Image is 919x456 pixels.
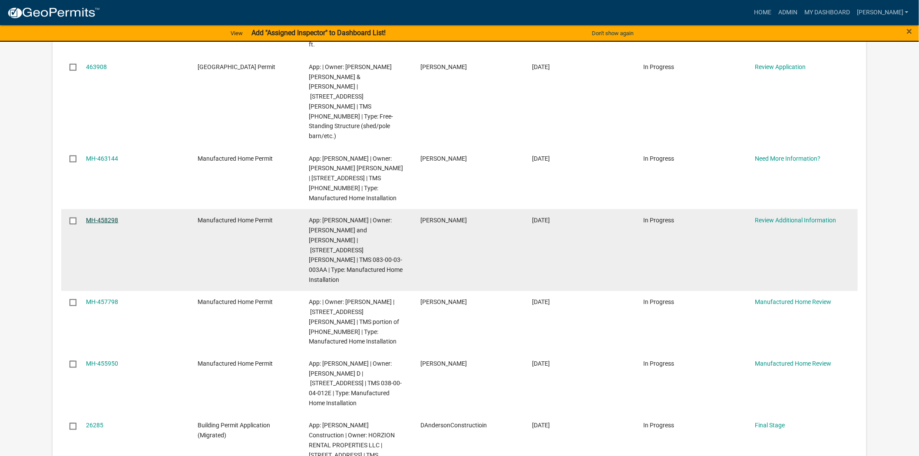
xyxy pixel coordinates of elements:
[801,4,853,21] a: My Dashboard
[198,155,273,162] span: Manufactured Home Permit
[644,217,674,224] span: In Progress
[644,422,674,429] span: In Progress
[420,217,467,224] span: Sharon Exley
[86,63,107,70] a: 463908
[755,217,836,224] a: Review Additional Information
[309,155,403,202] span: App: fabiola garcia hernandez | Owner: SERVIN RICARDO TRUJILLO | 308 sardis rd | TMS 047-00-03-18...
[309,217,403,283] span: App: Kayla Crosby | Owner: Cynthia and Cleve White | 781 CHERRY HILL RD | TMS 083-00-03-003AA | T...
[532,155,550,162] span: 08/13/2025
[532,298,550,305] span: 07/31/2025
[755,422,785,429] a: Final Stage
[420,360,467,367] span: Stephanie Allen
[755,360,831,367] a: Manufactured Home Review
[588,26,637,40] button: Don't show again
[309,360,402,407] span: App: Stephanie Allen | Owner: JEFFERSON LATASHA D | 177 MACEDONIA RD | TMS 038-00-04-012E | Type:...
[532,360,550,367] span: 07/28/2025
[644,360,674,367] span: In Progress
[198,63,275,70] span: Jasper County Building Permit
[198,298,273,305] span: Manufactured Home Permit
[532,63,550,70] span: 08/14/2025
[309,298,400,345] span: App: | Owner: Jamie Tuten | 1934 Floyd Road | TMS portion of 045-00-01-049 | Type: Manufactured H...
[644,63,674,70] span: In Progress
[532,217,550,224] span: 08/01/2025
[198,360,273,367] span: Manufactured Home Permit
[644,155,674,162] span: In Progress
[309,63,393,139] span: App: | Owner: AGUADO GENRRY GARCIA & LIZETH | 405 SLATER OAKS RD | TMS 059-02-00-021 | Type: Free...
[775,4,801,21] a: Admin
[420,155,467,162] span: fabiola garcia hernandez
[755,63,806,70] a: Review Application
[227,26,246,40] a: View
[755,155,820,162] a: Need More Information?
[86,217,118,224] a: MH-458298
[86,298,118,305] a: MH-457798
[532,422,550,429] span: 06/29/2022
[86,155,118,162] a: MH-463144
[750,4,775,21] a: Home
[907,25,912,37] span: ×
[198,422,270,439] span: Building Permit Application (Migrated)
[853,4,912,21] a: [PERSON_NAME]
[755,298,831,305] a: Manufactured Home Review
[198,217,273,224] span: Manufactured Home Permit
[420,63,467,70] span: Genrry García aguado
[86,360,118,367] a: MH-455950
[644,298,674,305] span: In Progress
[420,298,467,305] span: Dustin Tuten
[251,29,386,37] strong: Add "Assigned Inspector" to Dashboard List!
[420,422,487,429] span: DAndersonConstructioin
[907,26,912,36] button: Close
[86,422,103,429] a: 26285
